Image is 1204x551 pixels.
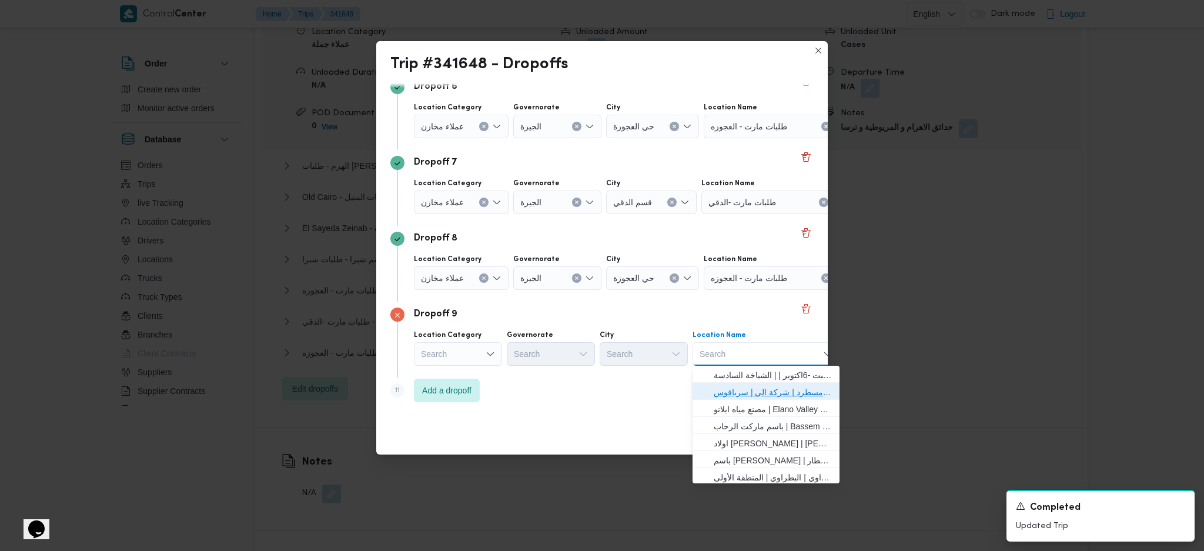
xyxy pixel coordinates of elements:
span: طلبات مارت - العجوزه [711,119,787,132]
label: Governorate [513,103,560,112]
span: الجيزة [520,119,541,132]
button: سيركل كيه البطراوي | البطراوي | المنطقة الأولى [693,468,840,485]
span: Completed [1030,501,1081,515]
button: Delete [799,302,813,316]
span: Add a dropoff [422,383,471,398]
span: حياه ايجيبت -6اكتوبر | | الشياخة السادسة [714,368,832,382]
button: Open list of options [683,122,692,131]
label: Location Category [414,330,481,340]
button: حياه ايجيبت -6اكتوبر | | الشياخة السادسة [693,366,840,383]
button: Delete [799,150,813,164]
label: Location Name [701,179,755,188]
span: 11 [395,387,400,394]
p: Dropoff 9 [414,308,457,322]
label: City [606,255,620,264]
svg: Step 10 has errors [394,312,401,319]
span: باسم [PERSON_NAME] | مصر الجديدة | المطار [714,453,832,467]
button: Clear input [572,273,581,283]
span: اولاد [PERSON_NAME] | [PERSON_NAME] | الحي السادس [714,436,832,450]
button: Clear input [821,273,831,283]
button: Open list of options [492,273,501,283]
button: Clear input [479,273,489,283]
p: Dropoff 6 [414,80,457,94]
label: Governorate [507,330,553,340]
button: Clear input [670,273,679,283]
button: Close list of options [823,349,832,359]
button: Open list of options [578,349,588,359]
span: عملاء مخازن [421,119,464,132]
button: Open list of options [585,273,594,283]
span: الجيزة [520,271,541,284]
span: عملاء مخازن [421,195,464,208]
button: Clear input [821,122,831,131]
svg: Step 7 is complete [394,84,401,91]
div: Notification [1016,500,1185,515]
button: Clear input [479,198,489,207]
button: اولاد المحلاوي مصطفي النحاس | مصطفى النحاس | الحي السادس [693,434,840,451]
label: Location Category [414,255,481,264]
span: حي العجوزة [613,271,654,284]
span: مصنع مياه ايلانو | Elano Valley Water factory | بنى سلامة [714,402,832,416]
label: Location Name [693,330,746,340]
button: Open list of options [492,122,501,131]
p: Updated Trip [1016,520,1185,532]
span: حي العجوزة [613,119,654,132]
svg: Step 8 is complete [394,160,401,167]
button: Clear input [479,122,489,131]
span: عملاء مخازن [421,271,464,284]
button: Open list of options [492,198,501,207]
span: طلبات مارت -الدقي [708,195,776,208]
label: Governorate [513,255,560,264]
iframe: chat widget [12,504,49,539]
button: Open list of options [683,273,692,283]
button: باسم ماركت الرحاب | Bassem Market | الرحاب و المستثمرون [693,417,840,434]
p: Dropoff 7 [414,156,457,170]
button: Open list of options [585,122,594,131]
span: قسم الدقي [613,195,652,208]
span: سيركل كيه البطراوي | البطراوي | المنطقة الأولى [714,470,832,485]
label: Governorate [513,179,560,188]
button: Open list of options [585,198,594,207]
button: Clear input [670,122,679,131]
label: City [606,179,620,188]
button: Delete [799,226,813,240]
label: Location Name [704,103,757,112]
label: City [600,330,614,340]
label: Location Category [414,103,481,112]
div: Trip #341648 - Dropoffs [390,55,568,74]
button: Open list of options [486,349,495,359]
button: Clear input [572,122,581,131]
label: Location Category [414,179,481,188]
button: باسم ماركت هيليوبلس | مصر الجديدة | المطار [693,451,840,468]
span: فرونت دور مسطرد | شركة الي | سرياقوس [714,385,832,399]
button: Open list of options [680,198,690,207]
button: Add a dropoff [414,379,480,402]
span: طلبات مارت - العجوزه [711,271,787,284]
button: مصنع مياه ايلانو | Elano Valley Water factory | بنى سلامة [693,400,840,417]
button: Open list of options [671,349,681,359]
button: فرونت دور مسطرد | شركة الي | سرياقوس [693,383,840,400]
button: Clear input [572,198,581,207]
span: الجيزة [520,195,541,208]
button: Closes this modal window [811,44,825,58]
label: City [606,103,620,112]
p: Dropoff 8 [414,232,457,246]
button: Clear input [667,198,677,207]
svg: Step 9 is complete [394,236,401,243]
span: باسم ماركت الرحاب | Bassem Market | الرحاب و المستثمرون [714,419,832,433]
label: Location Name [704,255,757,264]
button: Clear input [819,198,828,207]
